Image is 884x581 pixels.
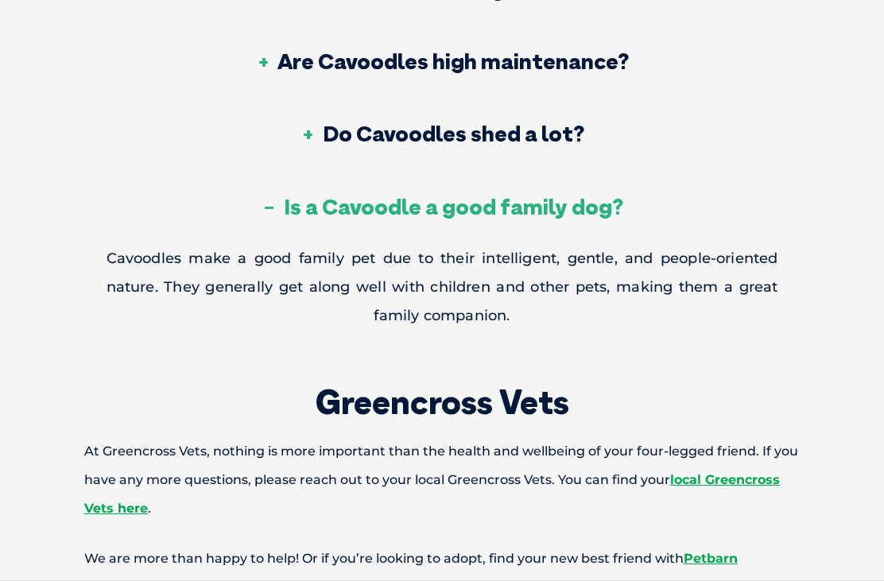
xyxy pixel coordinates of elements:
[255,51,629,73] h3: Are Cavoodles high maintenance?
[300,123,584,145] h3: Do Cavoodles shed a lot?
[29,386,855,420] h2: Greencross Vets
[29,438,855,524] p: At Greencross Vets, nothing is more important than the health and wellbeing of your four-legged f...
[107,245,778,331] p: Cavoodles make a good family pet due to their intelligent, gentle, and people-oriented nature. Th...
[262,196,623,219] h3: Is a Cavoodle a good family dog?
